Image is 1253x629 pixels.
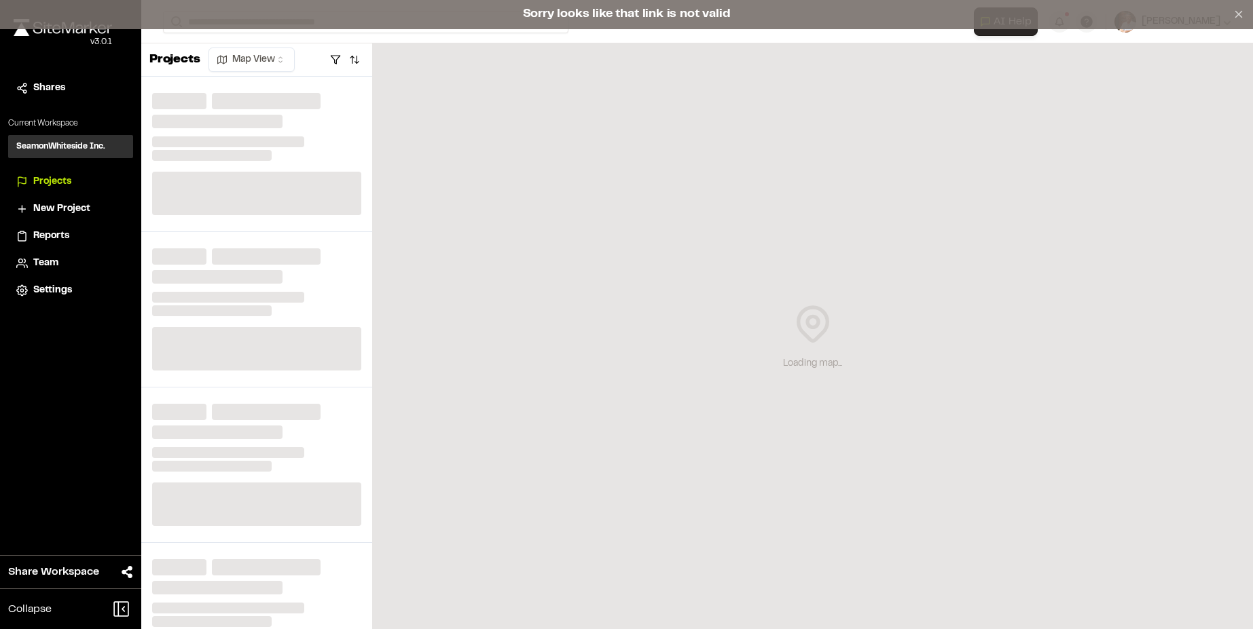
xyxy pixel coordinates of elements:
span: Team [33,256,58,271]
a: Reports [16,229,125,244]
div: Oh geez...please don't... [14,36,112,48]
span: New Project [33,202,90,216]
a: New Project [16,202,125,216]
span: Reports [33,229,69,244]
span: Share Workspace [8,564,99,580]
a: Settings [16,283,125,298]
span: Shares [33,81,65,96]
div: Loading map... [783,356,842,371]
span: Collapse [8,601,52,617]
a: Team [16,256,125,271]
h3: SeamonWhiteside Inc. [16,140,105,153]
a: Projects [16,174,125,189]
p: Current Workspace [8,117,133,130]
span: Projects [33,174,71,189]
a: Shares [16,81,125,96]
span: Settings [33,283,72,298]
p: Projects [149,51,200,69]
